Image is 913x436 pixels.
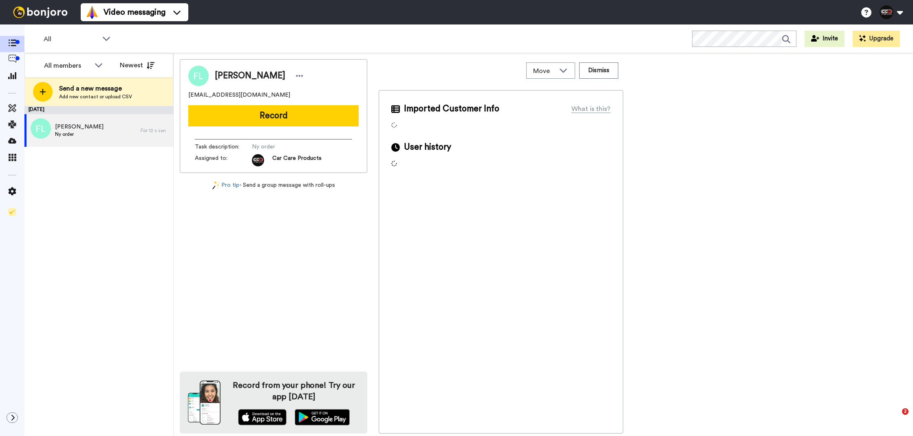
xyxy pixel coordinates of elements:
span: [EMAIL_ADDRESS][DOMAIN_NAME] [188,91,290,99]
img: vm-color.svg [86,6,99,19]
span: Video messaging [104,7,165,18]
img: appstore [238,409,287,425]
div: - Send a group message with roll-ups [180,181,367,190]
span: Send a new message [59,84,132,93]
div: [DATE] [24,106,173,114]
span: Move [533,66,555,76]
span: Task description : [195,143,252,151]
img: fl.png [31,118,51,139]
img: Checklist.svg [8,208,16,216]
img: fa6b7fd4-c3c4-475b-9b20-179fad50db7e-1719390291.jpg [252,154,264,166]
button: Record [188,105,359,126]
iframe: Intercom live chat [885,408,905,428]
div: All members [44,61,90,71]
span: Ny order [252,143,329,151]
button: Newest [114,57,161,73]
span: Car Care Products [272,154,322,166]
img: playstore [295,409,350,425]
div: What is this? [571,104,611,114]
span: Add new contact or upload CSV [59,93,132,100]
span: 2 [902,408,909,415]
span: Assigned to: [195,154,252,166]
img: Image of Fredrik Lindefjord [188,66,209,86]
img: bj-logo-header-white.svg [10,7,71,18]
span: [PERSON_NAME] [55,123,104,131]
a: Pro tip [212,181,239,190]
img: download [188,381,221,425]
button: Invite [805,31,845,47]
button: Upgrade [853,31,900,47]
span: Imported Customer Info [404,103,499,115]
span: All [44,34,98,44]
button: Dismiss [579,62,618,79]
span: Ny order [55,131,104,137]
div: För 12 s sen [141,127,169,134]
span: [PERSON_NAME] [215,70,285,82]
h4: Record from your phone! Try our app [DATE] [229,380,359,403]
img: magic-wand.svg [212,181,220,190]
span: User history [404,141,451,153]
